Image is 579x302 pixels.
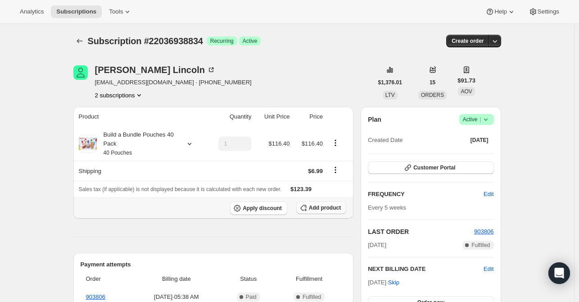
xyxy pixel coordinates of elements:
[104,5,137,18] button: Tools
[73,107,207,127] th: Product
[479,116,481,123] span: |
[461,88,472,95] span: AOV
[109,8,123,15] span: Tools
[73,65,88,80] span: Benjamin Lincoln
[368,190,484,199] h2: FREQUENCY
[383,275,405,290] button: Skip
[292,107,325,127] th: Price
[457,76,475,85] span: $91.73
[290,186,312,192] span: $123.39
[538,8,559,15] span: Settings
[474,228,493,235] a: 903806
[104,150,132,156] small: 40 Pouches
[133,293,219,302] span: [DATE] · 05:38 AM
[268,140,289,147] span: $116.40
[373,76,407,89] button: $1,376.01
[277,275,341,284] span: Fulfillment
[81,260,347,269] h2: Payment attempts
[368,161,493,174] button: Customer Portal
[14,5,49,18] button: Analytics
[210,37,234,45] span: Recurring
[51,5,102,18] button: Subscriptions
[207,107,254,127] th: Quantity
[368,204,406,211] span: Every 5 weeks
[328,165,343,175] button: Shipping actions
[81,269,131,289] th: Order
[328,138,343,148] button: Product actions
[368,227,474,236] h2: LAST ORDER
[430,79,435,86] span: 15
[302,140,323,147] span: $116.40
[243,205,282,212] span: Apply discount
[471,242,490,249] span: Fulfilled
[470,137,489,144] span: [DATE]
[95,78,252,87] span: [EMAIL_ADDRESS][DOMAIN_NAME] · [PHONE_NUMBER]
[548,262,570,284] div: Open Intercom Messenger
[243,37,258,45] span: Active
[133,275,219,284] span: Billing date
[452,37,484,45] span: Create order
[20,8,44,15] span: Analytics
[308,168,323,174] span: $6.99
[303,293,321,301] span: Fulfilled
[484,265,493,274] button: Edit
[79,186,282,192] span: Sales tax (if applicable) is not displayed because it is calculated with each new order.
[368,241,386,250] span: [DATE]
[463,115,490,124] span: Active
[56,8,96,15] span: Subscriptions
[97,130,178,157] div: Build a Bundle Pouches 40 Pack
[484,190,493,199] span: Edit
[368,136,403,145] span: Created Date
[254,107,292,127] th: Unit Price
[230,201,287,215] button: Apply discount
[95,65,216,74] div: [PERSON_NAME] Lincoln
[378,79,402,86] span: $1,376.01
[421,92,444,98] span: ORDERS
[474,227,493,236] button: 903806
[296,201,346,214] button: Add product
[446,35,489,47] button: Create order
[368,279,399,286] span: [DATE] ·
[88,36,203,46] span: Subscription #22036938834
[309,204,341,211] span: Add product
[73,161,207,181] th: Shipping
[523,5,565,18] button: Settings
[388,278,399,287] span: Skip
[225,275,272,284] span: Status
[73,35,86,47] button: Subscriptions
[86,293,105,300] a: 903806
[478,187,499,201] button: Edit
[480,5,521,18] button: Help
[465,134,494,146] button: [DATE]
[413,164,455,171] span: Customer Portal
[368,115,381,124] h2: Plan
[385,92,395,98] span: LTV
[246,293,257,301] span: Paid
[95,91,144,100] button: Product actions
[494,8,507,15] span: Help
[368,265,484,274] h2: NEXT BILLING DATE
[424,76,441,89] button: 15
